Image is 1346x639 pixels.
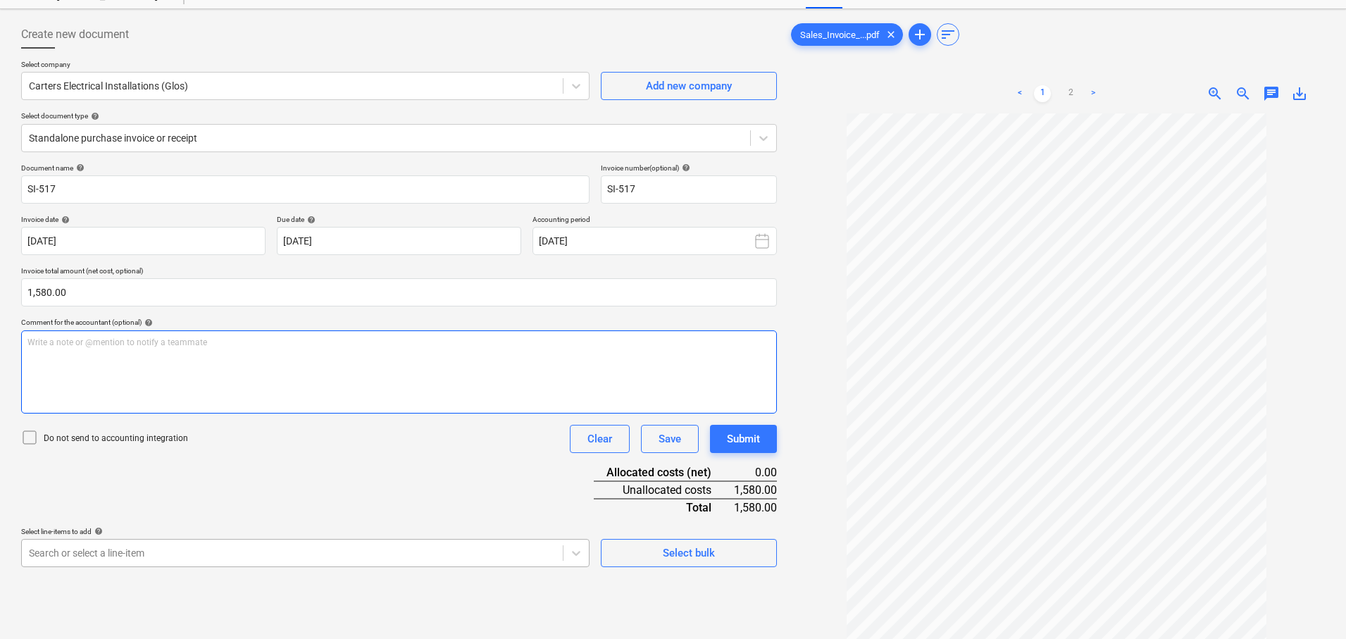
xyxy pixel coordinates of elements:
span: help [142,318,153,327]
button: Add new company [601,72,777,100]
span: help [88,112,99,120]
a: Next page [1085,85,1102,102]
div: Select bulk [663,544,715,562]
div: Sales_Invoice_...pdf [791,23,903,46]
div: Add new company [646,77,732,95]
div: Unallocated costs [594,481,734,499]
input: Invoice date not specified [21,227,266,255]
button: Select bulk [601,539,777,567]
div: 1,580.00 [734,499,777,516]
p: Select company [21,60,590,72]
p: Accounting period [532,215,777,227]
span: help [679,163,690,172]
div: 0.00 [734,464,777,481]
span: help [58,216,70,224]
input: Invoice total amount (net cost, optional) [21,278,777,306]
a: Page 1 is your current page [1034,85,1051,102]
div: Total [594,499,734,516]
button: Clear [570,425,630,453]
p: Invoice total amount (net cost, optional) [21,266,777,278]
span: save_alt [1291,85,1308,102]
span: help [304,216,316,224]
span: zoom_out [1235,85,1252,102]
span: chat [1263,85,1280,102]
input: Due date not specified [277,227,521,255]
span: zoom_in [1207,85,1223,102]
a: Previous page [1011,85,1028,102]
span: clear [883,26,899,43]
div: Select document type [21,111,777,120]
span: sort [940,26,956,43]
div: 1,580.00 [734,481,777,499]
input: Document name [21,175,590,204]
div: Save [659,430,681,448]
a: Page 2 [1062,85,1079,102]
div: Comment for the accountant (optional) [21,318,777,327]
span: help [92,527,103,535]
div: Document name [21,163,590,173]
div: Invoice date [21,215,266,224]
button: Save [641,425,699,453]
span: Sales_Invoice_...pdf [792,30,888,40]
span: Create new document [21,26,129,43]
span: help [73,163,85,172]
div: Due date [277,215,521,224]
button: [DATE] [532,227,777,255]
p: Do not send to accounting integration [44,433,188,445]
button: Submit [710,425,777,453]
span: add [911,26,928,43]
div: Clear [587,430,612,448]
div: Submit [727,430,760,448]
div: Select line-items to add [21,527,590,536]
input: Invoice number [601,175,777,204]
div: Allocated costs (net) [594,464,734,481]
div: Invoice number (optional) [601,163,777,173]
